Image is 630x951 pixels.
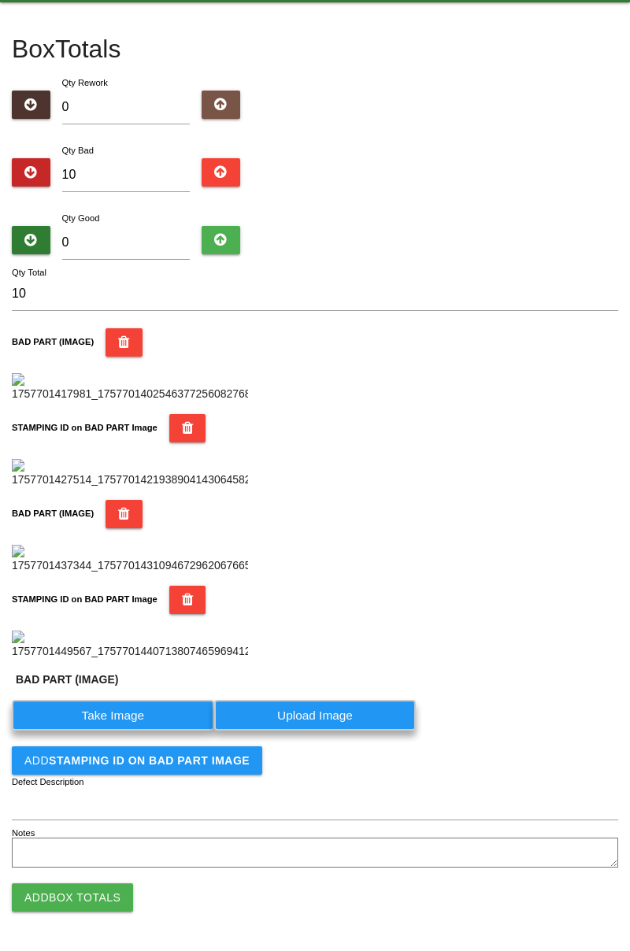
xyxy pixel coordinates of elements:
[106,500,143,528] button: BAD PART (IMAGE)
[12,827,35,840] label: Notes
[12,631,248,660] img: 1757701449567_17577014407138074659694121533088.jpg
[12,337,94,346] b: BAD PART (IMAGE)
[49,754,250,767] b: STAMPING ID on BAD PART Image
[12,775,84,789] label: Defect Description
[62,78,108,87] label: Qty Rework
[12,35,618,63] h4: Box Totals
[169,586,206,614] button: STAMPING ID on BAD PART Image
[62,146,94,155] label: Qty Bad
[12,373,248,402] img: 1757701417981_17577014025463772560827680780671.jpg
[12,459,248,488] img: 1757701427514_17577014219389041430645822114359.jpg
[106,328,143,357] button: BAD PART (IMAGE)
[12,423,157,432] b: STAMPING ID on BAD PART Image
[214,700,417,731] label: Upload Image
[12,266,46,279] label: Qty Total
[12,545,248,574] img: 1757701437344_17577014310946729620676652846489.jpg
[62,213,100,223] label: Qty Good
[12,746,262,775] button: AddSTAMPING ID on BAD PART Image
[16,673,118,686] b: BAD PART (IMAGE)
[169,414,206,442] button: STAMPING ID on BAD PART Image
[12,509,94,518] b: BAD PART (IMAGE)
[12,700,214,731] label: Take Image
[12,594,157,604] b: STAMPING ID on BAD PART Image
[12,883,133,912] button: AddBox Totals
